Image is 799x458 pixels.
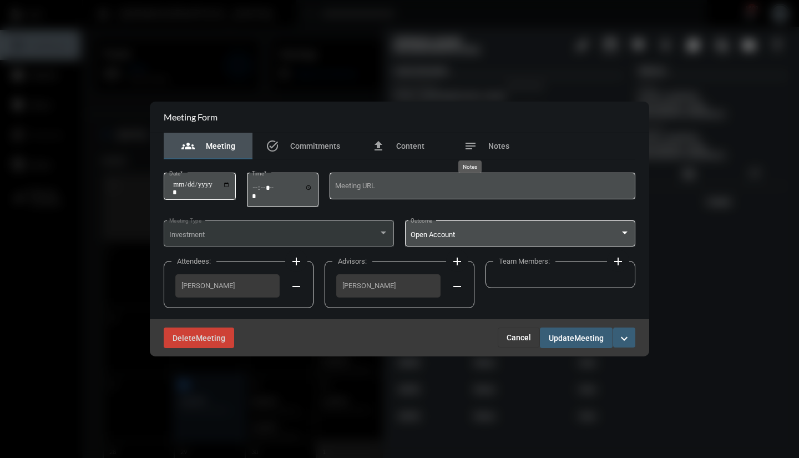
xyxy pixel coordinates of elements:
mat-icon: notes [464,139,477,153]
mat-icon: add [451,255,464,268]
span: Cancel [507,333,531,342]
span: Content [396,142,424,150]
button: UpdateMeeting [540,328,613,348]
div: Notes [458,160,482,173]
span: Meeting [206,142,235,150]
mat-icon: file_upload [372,139,385,153]
span: Update [549,334,574,343]
mat-icon: add [290,255,303,268]
h2: Meeting Form [164,112,218,122]
label: Team Members: [493,257,555,265]
span: [PERSON_NAME] [181,281,274,290]
button: DeleteMeeting [164,328,234,348]
span: Meeting [196,334,225,343]
mat-icon: task_alt [266,139,279,153]
label: Attendees: [171,257,216,265]
label: Advisors: [332,257,372,265]
span: Commitments [290,142,340,150]
span: Delete [173,334,196,343]
mat-icon: add [611,255,625,268]
span: Open Account [411,230,455,239]
mat-icon: remove [290,280,303,293]
button: Cancel [498,328,540,348]
span: Investment [169,230,205,239]
mat-icon: expand_more [618,332,631,345]
span: [PERSON_NAME] [342,281,434,290]
span: Notes [488,142,509,150]
span: Meeting [574,334,604,343]
mat-icon: groups [181,139,195,153]
mat-icon: remove [451,280,464,293]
